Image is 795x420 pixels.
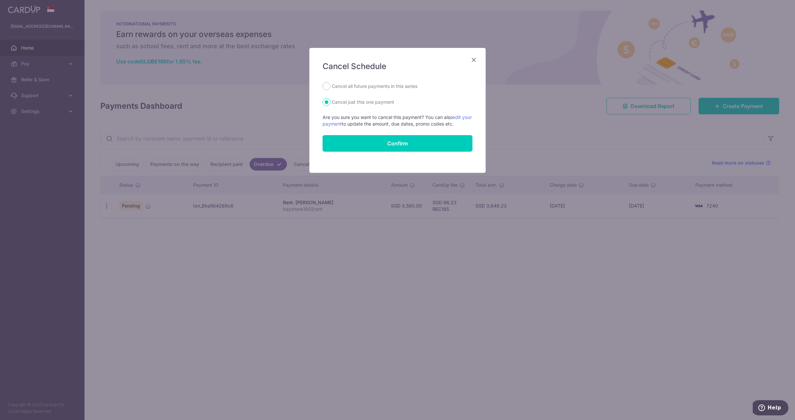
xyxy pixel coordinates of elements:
p: Are you sure you want to cancel this payment? You can also to update the amount, due dates, promo... [323,114,472,127]
iframe: Opens a widget where you can find more information [753,400,788,417]
h5: Cancel Schedule [323,61,472,72]
input: Confirm [323,135,472,152]
label: Cancel all future payments in this series [332,82,417,90]
label: Cancel just this one payment [332,98,394,106]
button: Close [470,56,478,64]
